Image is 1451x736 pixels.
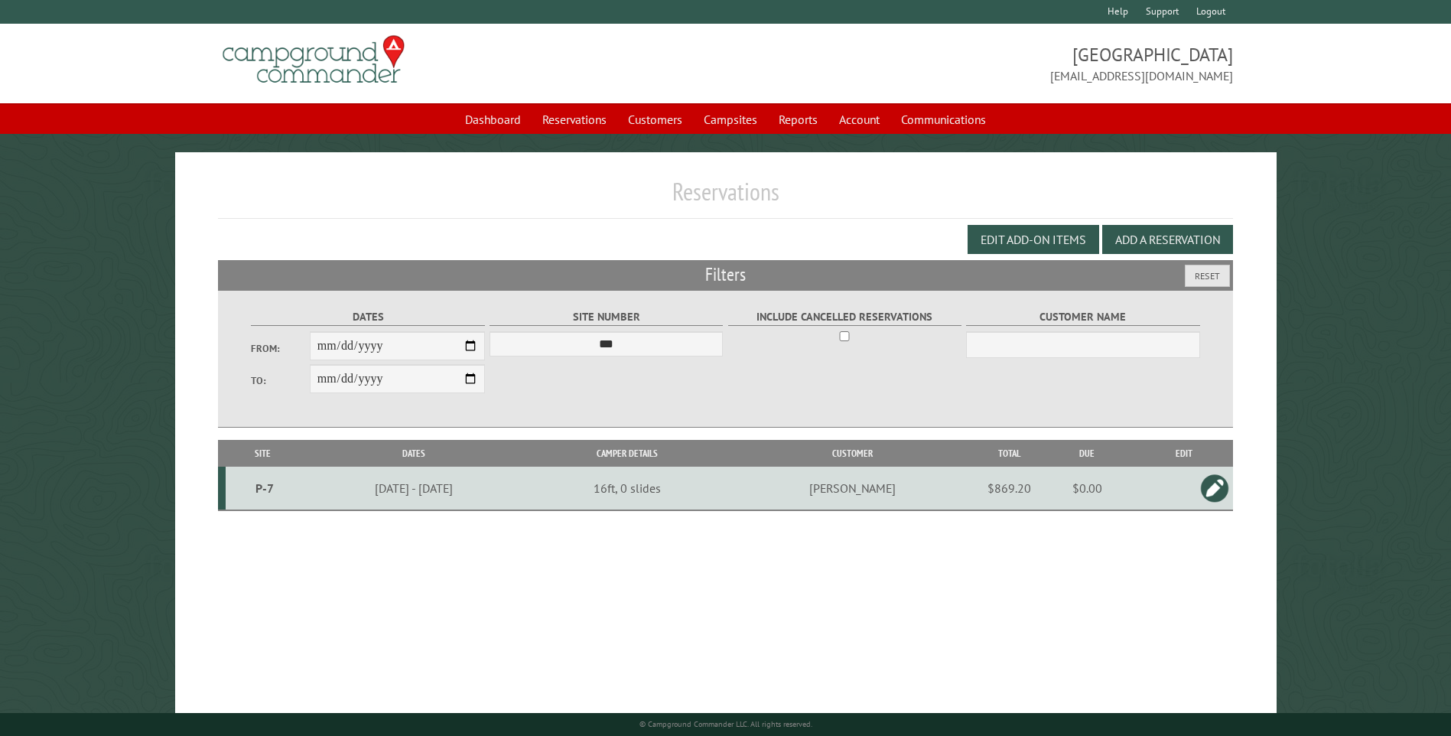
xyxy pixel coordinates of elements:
[1135,440,1233,467] th: Edit
[456,105,530,134] a: Dashboard
[727,440,978,467] th: Customer
[978,467,1039,510] td: $869.20
[218,30,409,90] img: Campground Commander
[966,308,1199,326] label: Customer Name
[529,440,727,467] th: Camper Details
[728,308,961,326] label: Include Cancelled Reservations
[218,260,1232,289] h2: Filters
[639,719,812,729] small: © Campground Commander LLC. All rights reserved.
[1102,225,1233,254] button: Add a Reservation
[892,105,995,134] a: Communications
[695,105,766,134] a: Campsites
[830,105,889,134] a: Account
[226,440,300,467] th: Site
[490,308,723,326] label: Site Number
[727,467,978,510] td: [PERSON_NAME]
[232,480,298,496] div: P-7
[529,467,727,510] td: 16ft, 0 slides
[533,105,616,134] a: Reservations
[251,341,309,356] label: From:
[619,105,691,134] a: Customers
[1039,467,1135,510] td: $0.00
[968,225,1099,254] button: Edit Add-on Items
[769,105,827,134] a: Reports
[300,440,528,467] th: Dates
[251,308,484,326] label: Dates
[726,42,1233,85] span: [GEOGRAPHIC_DATA] [EMAIL_ADDRESS][DOMAIN_NAME]
[1185,265,1230,287] button: Reset
[302,480,525,496] div: [DATE] - [DATE]
[1039,440,1135,467] th: Due
[978,440,1039,467] th: Total
[218,177,1232,219] h1: Reservations
[251,373,309,388] label: To:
